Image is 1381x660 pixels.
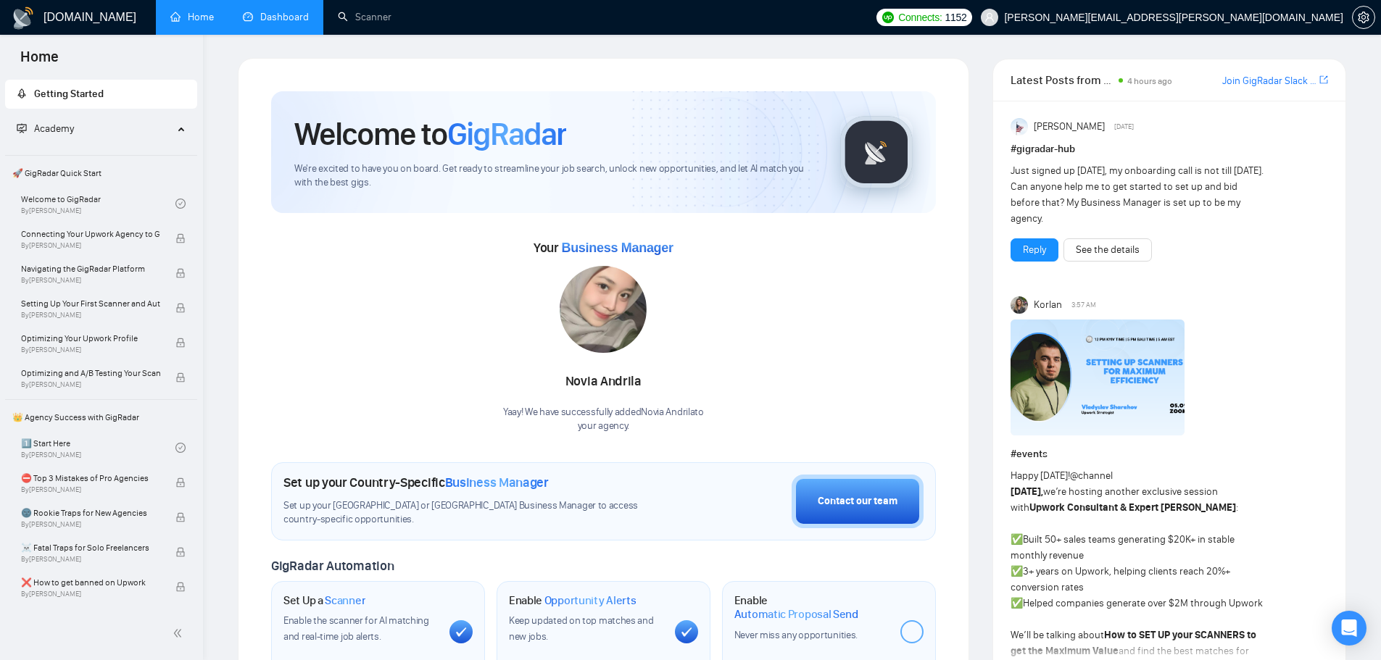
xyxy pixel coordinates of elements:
span: lock [175,512,186,522]
span: lock [175,477,186,488]
h1: Welcome to [294,114,566,154]
span: 🌚 Rookie Traps for New Agencies [21,506,160,520]
span: ✅ [1011,533,1023,546]
span: Scanner [325,593,365,608]
span: By [PERSON_NAME] [21,520,160,529]
a: export [1319,73,1328,87]
div: Just signed up [DATE], my onboarding call is not till [DATE]. Can anyone help me to get started t... [1011,163,1265,227]
a: searchScanner [338,11,391,23]
a: setting [1352,12,1375,23]
span: Setting Up Your First Scanner and Auto-Bidder [21,296,160,311]
img: 1698661351003-IMG-20231023-WA0183.jpg [560,266,647,353]
span: 👑 Agency Success with GigRadar [7,403,196,432]
strong: [DATE], [1011,485,1043,498]
span: [DATE] [1114,120,1134,133]
span: We're excited to have you on board. Get ready to streamline your job search, unlock new opportuni... [294,162,817,190]
img: gigradar-logo.png [840,116,913,188]
span: Home [9,46,70,77]
button: See the details [1063,238,1152,262]
span: Optimizing and A/B Testing Your Scanner for Better Results [21,366,160,380]
span: GigRadar [447,114,566,154]
img: upwork-logo.png [882,12,894,23]
span: Optimizing Your Upwork Profile [21,331,160,346]
span: lock [175,268,186,278]
span: ❌ How to get banned on Upwork [21,575,160,590]
span: rocket [17,88,27,99]
div: Contact our team [818,493,897,509]
span: 3:57 AM [1071,298,1096,312]
span: lock [175,338,186,348]
span: export [1319,74,1328,85]
a: 1️⃣ Start HereBy[PERSON_NAME] [21,432,175,464]
button: Reply [1011,238,1058,262]
img: F09DP4X9C49-Event%20with%20Vlad%20Sharahov.png [1011,319,1185,435]
span: Opportunity Alerts [544,593,636,608]
span: GigRadar Automation [271,558,394,574]
span: [PERSON_NAME] [1034,119,1105,135]
li: Getting Started [5,80,197,109]
h1: Enable [509,593,636,608]
span: check-circle [175,199,186,209]
span: By [PERSON_NAME] [21,346,160,354]
span: Academy [34,122,74,135]
span: lock [175,233,186,243]
div: Open Intercom Messenger [1332,611,1367,646]
span: By [PERSON_NAME] [21,485,160,494]
h1: # gigradar-hub [1011,141,1328,157]
a: Welcome to GigRadarBy[PERSON_NAME] [21,188,175,220]
span: By [PERSON_NAME] [21,590,160,598]
span: Getting Started [34,88,104,100]
span: lock [175,372,186,383]
span: Latest Posts from the GigRadar Community [1011,71,1114,89]
span: lock [175,303,186,313]
div: Yaay! We have successfully added Novia Andrila to [503,406,704,433]
span: lock [175,547,186,557]
span: fund-projection-screen [17,123,27,133]
div: Novia Andrila [503,369,704,394]
span: 🚀 GigRadar Quick Start [7,159,196,188]
span: Business Manager [561,241,673,255]
span: lock [175,582,186,592]
button: Contact our team [792,475,924,528]
h1: Enable [734,593,889,622]
span: By [PERSON_NAME] [21,276,160,285]
span: Connecting Your Upwork Agency to GigRadar [21,227,160,241]
a: Join GigRadar Slack Community [1222,73,1316,89]
span: Your [534,240,673,256]
button: setting [1352,6,1375,29]
span: ☠️ Fatal Traps for Solo Freelancers [21,540,160,555]
span: Never miss any opportunities. [734,629,858,641]
a: Reply [1023,242,1046,258]
span: double-left [173,626,187,640]
span: By [PERSON_NAME] [21,555,160,564]
strong: How to SET UP your SCANNERS to get the Maximum Value [1011,629,1256,657]
span: Enable the scanner for AI matching and real-time job alerts. [283,614,429,643]
a: See the details [1076,242,1140,258]
span: Academy [17,122,74,135]
span: Navigating the GigRadar Platform [21,262,160,276]
span: Automatic Proposal Send [734,607,858,622]
h1: Set up your Country-Specific [283,475,549,490]
span: 1152 [945,9,966,25]
span: setting [1353,12,1374,23]
img: Korlan [1011,296,1028,314]
p: your agency . [503,419,704,433]
a: dashboardDashboard [243,11,309,23]
span: Business Manager [445,475,549,490]
span: Set up your [GEOGRAPHIC_DATA] or [GEOGRAPHIC_DATA] Business Manager to access country-specific op... [283,499,668,527]
span: user [984,12,995,22]
h1: # events [1011,446,1328,462]
span: Connects: [898,9,942,25]
span: By [PERSON_NAME] [21,311,160,319]
img: logo [12,7,35,30]
h1: Set Up a [283,593,365,608]
span: By [PERSON_NAME] [21,241,160,250]
span: ⛔ Top 3 Mistakes of Pro Agencies [21,471,160,485]
span: ✅ [1011,565,1023,577]
span: By [PERSON_NAME] [21,380,160,389]
span: @channel [1070,469,1113,482]
span: Keep updated on top matches and new jobs. [509,614,654,643]
img: Anisuzzaman Khan [1011,118,1028,135]
span: 4 hours ago [1127,76,1172,86]
span: check-circle [175,443,186,453]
